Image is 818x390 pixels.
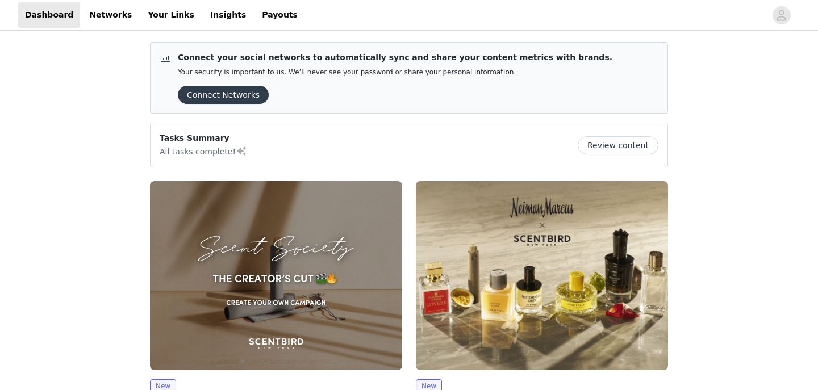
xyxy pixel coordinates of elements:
[416,181,668,370] img: Scentbird
[203,2,253,28] a: Insights
[578,136,658,154] button: Review content
[776,6,787,24] div: avatar
[178,68,612,77] p: Your security is important to us. We’ll never see your password or share your personal information.
[18,2,80,28] a: Dashboard
[178,52,612,64] p: Connect your social networks to automatically sync and share your content metrics with brands.
[160,144,247,158] p: All tasks complete!
[150,181,402,370] img: Scentbird
[141,2,201,28] a: Your Links
[178,86,269,104] button: Connect Networks
[160,132,247,144] p: Tasks Summary
[255,2,304,28] a: Payouts
[82,2,139,28] a: Networks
